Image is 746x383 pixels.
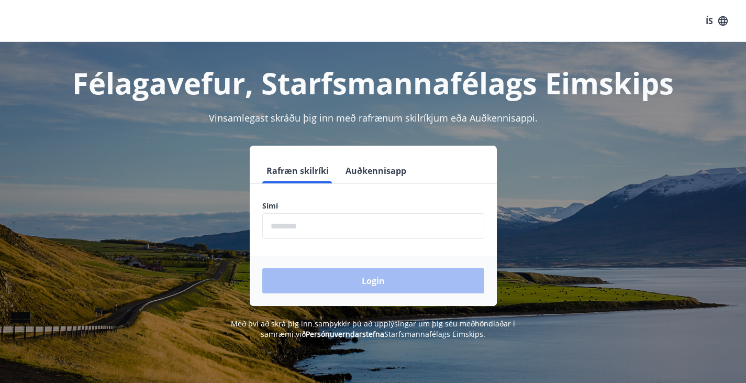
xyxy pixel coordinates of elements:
span: Með því að skrá þig inn samþykkir þú að upplýsingar um þig séu meðhöndlaðar í samræmi við Starfsm... [231,319,515,339]
h1: Félagavefur, Starfsmannafélags Eimskips [13,63,733,103]
button: ÍS [700,12,733,30]
button: Auðkennisapp [341,158,410,183]
button: Rafræn skilríki [262,158,333,183]
a: Persónuverndarstefna [306,329,384,339]
span: Vinsamlegast skráðu þig inn með rafrænum skilríkjum eða Auðkennisappi. [209,112,538,124]
label: Sími [262,201,484,211]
